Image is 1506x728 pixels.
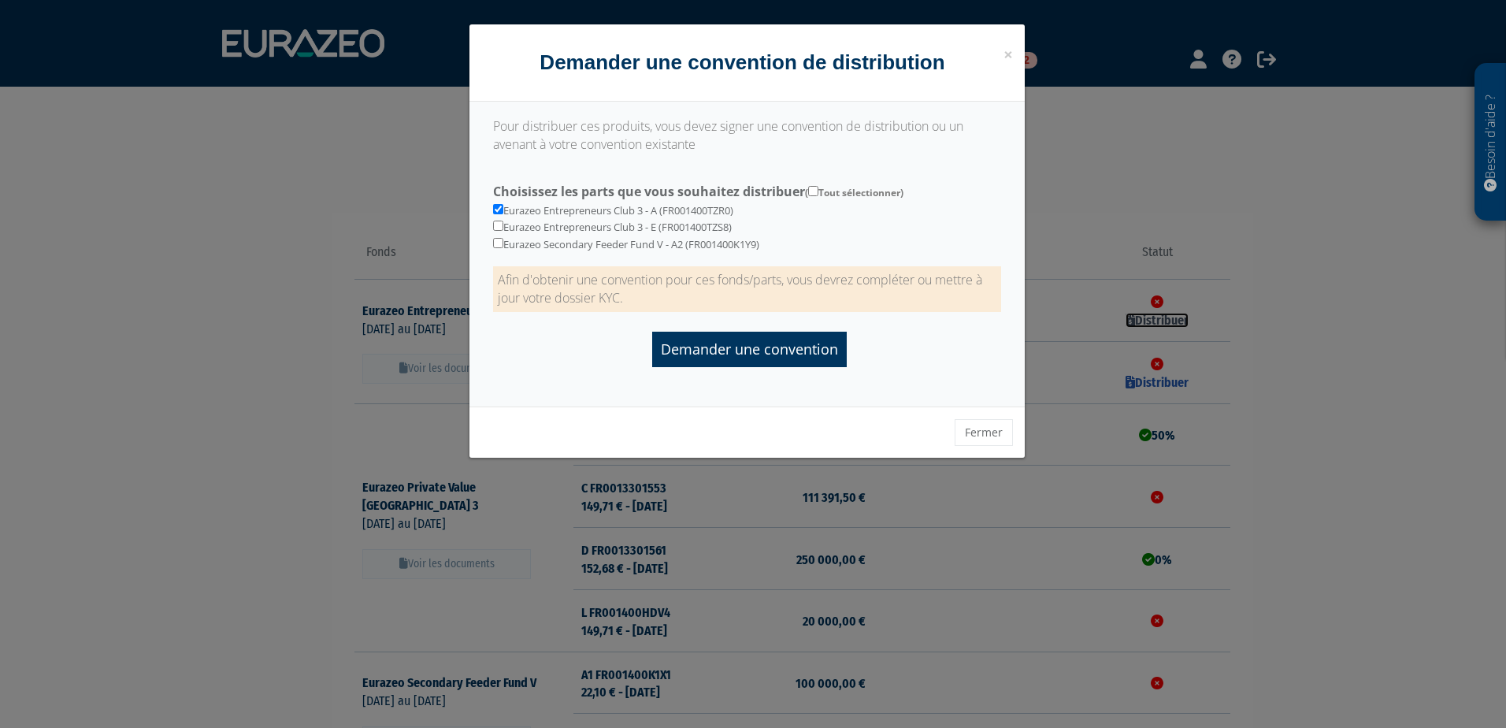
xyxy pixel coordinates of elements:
[955,419,1013,446] button: Fermer
[481,48,1013,77] h4: Demander une convention de distribution
[1003,43,1013,65] span: ×
[481,177,1013,201] label: Choisissez les parts que vous souhaitez distribuer
[652,332,847,367] input: Demander une convention
[481,177,1013,252] div: Eurazeo Entrepreneurs Club 3 - A (FR001400TZR0) Eurazeo Entrepreneurs Club 3 - E (FR001400TZS8) E...
[805,186,903,199] span: ( Tout sélectionner)
[1482,72,1500,214] p: Besoin d'aide ?
[493,117,1001,154] p: Pour distribuer ces produits, vous devez signer une convention de distribution ou un avenant à vo...
[493,266,1001,312] p: Afin d'obtenir une convention pour ces fonds/parts, vous devrez compléter ou mettre à jour votre ...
